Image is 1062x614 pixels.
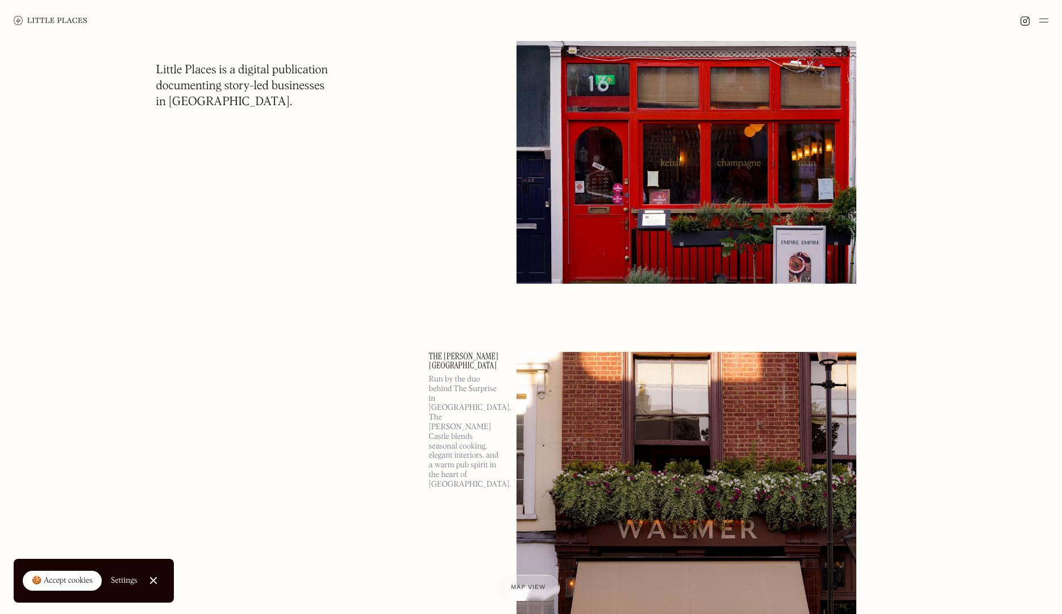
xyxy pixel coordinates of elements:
[111,576,138,584] div: Settings
[23,571,102,591] a: 🍪 Accept cookies
[111,568,138,594] a: Settings
[497,575,560,601] a: Map view
[32,575,93,587] div: 🍪 Accept cookies
[142,569,165,592] a: Close Cookie Popup
[429,352,503,370] a: The [PERSON_NAME][GEOGRAPHIC_DATA]
[156,63,328,110] h1: Little Places is a digital publication documenting story-led businesses in [GEOGRAPHIC_DATA].
[429,375,503,489] p: Run by the duo behind The Surprise in [GEOGRAPHIC_DATA], The [PERSON_NAME] Castle blends seasonal...
[511,584,546,591] span: Map view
